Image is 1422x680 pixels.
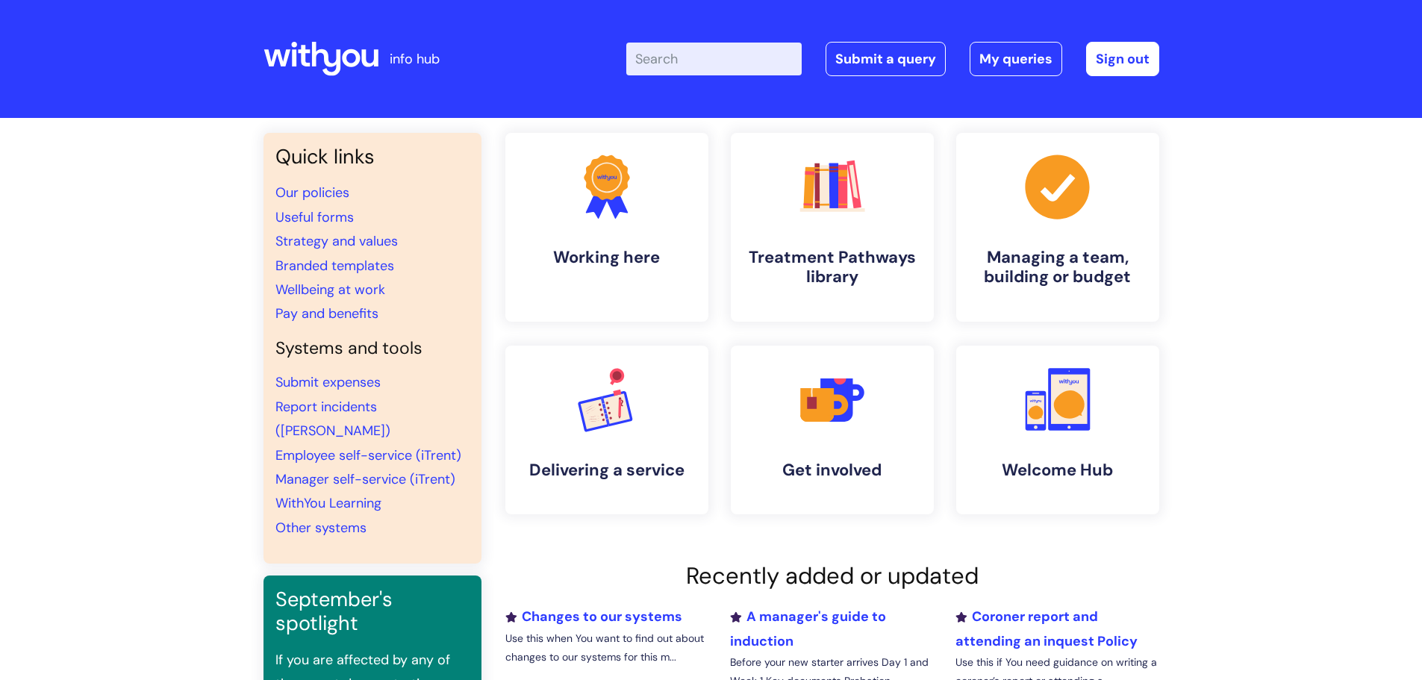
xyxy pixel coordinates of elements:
[505,608,682,626] a: Changes to our systems
[275,494,381,512] a: WithYou Learning
[505,629,708,667] p: Use this when You want to find out about changes to our systems for this m...
[626,42,1159,76] div: | -
[956,133,1159,322] a: Managing a team, building or budget
[390,47,440,71] p: info hub
[275,587,470,636] h3: September's spotlight
[275,373,381,391] a: Submit expenses
[970,42,1062,76] a: My queries
[968,248,1147,287] h4: Managing a team, building or budget
[956,346,1159,514] a: Welcome Hub
[275,257,394,275] a: Branded templates
[275,305,378,322] a: Pay and benefits
[275,470,455,488] a: Manager self-service (iTrent)
[826,42,946,76] a: Submit a query
[955,608,1138,649] a: Coroner report and attending an inquest Policy
[505,133,708,322] a: Working here
[968,461,1147,480] h4: Welcome Hub
[275,208,354,226] a: Useful forms
[731,133,934,322] a: Treatment Pathways library
[743,248,922,287] h4: Treatment Pathways library
[275,446,461,464] a: Employee self-service (iTrent)
[275,338,470,359] h4: Systems and tools
[275,281,385,299] a: Wellbeing at work
[517,248,696,267] h4: Working here
[731,346,934,514] a: Get involved
[1086,42,1159,76] a: Sign out
[275,398,390,440] a: Report incidents ([PERSON_NAME])
[730,608,886,649] a: A manager's guide to induction
[505,562,1159,590] h2: Recently added or updated
[505,346,708,514] a: Delivering a service
[626,43,802,75] input: Search
[517,461,696,480] h4: Delivering a service
[275,232,398,250] a: Strategy and values
[275,145,470,169] h3: Quick links
[275,184,349,202] a: Our policies
[275,519,367,537] a: Other systems
[743,461,922,480] h4: Get involved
